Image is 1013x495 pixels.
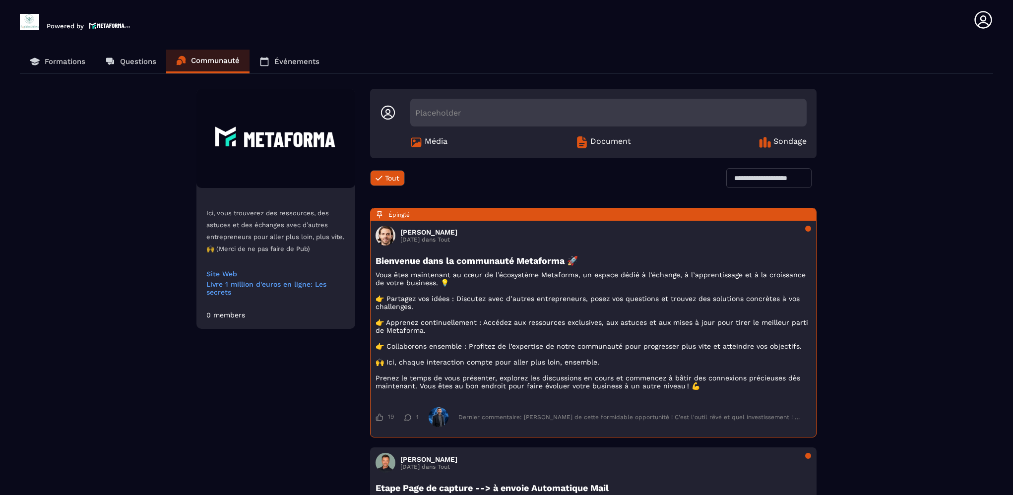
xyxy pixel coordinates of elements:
[89,21,130,30] img: logo
[191,56,240,65] p: Communauté
[376,271,811,390] p: Vous êtes maintenant au cœur de l’écosystème Metaforma, un espace dédié à l’échange, à l’apprenti...
[206,311,245,319] div: 0 members
[166,50,250,73] a: Communauté
[20,14,39,30] img: logo-branding
[120,57,156,66] p: Questions
[47,22,84,30] p: Powered by
[388,413,394,421] span: 19
[376,483,811,493] h3: Etape Page de capture --> à envoie Automatique Mail
[376,255,811,266] h3: Bienvenue dans la communauté Metaforma 🚀
[425,136,447,148] span: Média
[95,50,166,73] a: Questions
[206,280,345,296] a: Livre 1 million d'euros en ligne: Les secrets
[773,136,807,148] span: Sondage
[206,207,345,255] p: Ici, vous trouverez des ressources, des astuces et des échanges avec d’autres entrepreneurs pour ...
[590,136,631,148] span: Document
[20,50,95,73] a: Formations
[45,57,85,66] p: Formations
[274,57,319,66] p: Événements
[400,236,457,243] p: [DATE] dans Tout
[206,270,345,278] a: Site Web
[250,50,329,73] a: Événements
[400,455,457,463] h3: [PERSON_NAME]
[416,414,419,421] span: 1
[410,99,807,126] div: Placeholder
[196,89,355,188] img: Community background
[400,463,457,470] p: [DATE] dans Tout
[385,174,399,182] span: Tout
[458,414,801,421] div: Dernier commentaire: [PERSON_NAME] de cette formidable opportunité ! C'est l'outil rêvé et quel i...
[388,211,410,218] span: Épinglé
[400,228,457,236] h3: [PERSON_NAME]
